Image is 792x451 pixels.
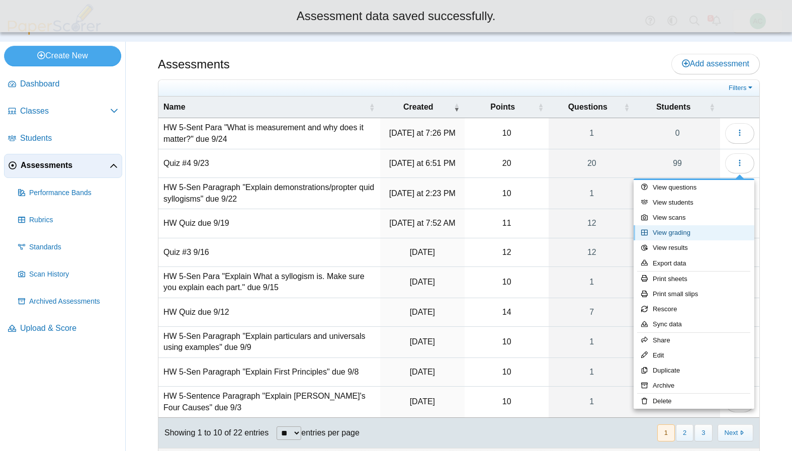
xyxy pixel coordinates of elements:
td: 10 [465,327,549,358]
span: Name [163,102,367,113]
button: 3 [694,424,712,441]
a: 12 [549,209,635,237]
a: Rescore [634,302,754,317]
a: Assessments [4,154,122,178]
button: 2 [676,424,693,441]
a: Edit [634,348,754,363]
a: Performance Bands [14,181,122,205]
time: Sep 8, 2025 at 7:43 AM [410,337,435,346]
a: 1 [549,327,635,357]
a: Archive [634,378,754,393]
a: View questions [634,180,754,195]
a: Print sheets [634,272,754,287]
a: Delete [634,394,754,409]
td: 11 [465,209,549,238]
span: Add assessment [682,59,749,68]
a: Share [634,333,754,348]
div: Assessment data saved successfully. [8,8,784,25]
time: Sep 2, 2025 at 7:50 AM [410,397,435,406]
span: Name : Activate to sort [369,102,375,112]
td: HW 5-Sent Para "What is measurement and why does it matter?" due 9/24 [158,118,380,149]
button: 1 [657,424,675,441]
a: 1 [549,178,635,209]
a: Dashboard [4,72,122,97]
span: Questions [554,102,622,113]
a: View scans [634,210,754,225]
a: Students [4,127,122,151]
a: 1 [549,267,635,298]
td: 10 [465,178,549,209]
span: Points : Activate to sort [538,102,544,112]
a: Archived Assessments [14,290,122,314]
td: 10 [465,387,549,418]
a: 20 [549,149,635,177]
span: Created [385,102,452,113]
a: Export data [634,256,754,271]
span: Classes [20,106,110,117]
div: Showing 1 to 10 of 22 entries [158,418,269,448]
a: View results [634,240,754,255]
a: 12 [549,238,635,266]
td: 14 [465,298,549,327]
span: Assessments [21,160,110,171]
span: Questions : Activate to sort [624,102,630,112]
time: Sep 5, 2025 at 7:45 AM [410,368,435,376]
td: HW 5-Sen Paragraph "Explain particulars and universals using examples" due 9/9 [158,327,380,358]
a: Duplicate [634,363,754,378]
span: Dashboard [20,78,118,89]
time: Sep 11, 2025 at 7:41 AM [410,308,435,316]
a: 1 [549,358,635,386]
td: 10 [465,118,549,149]
a: 0 [635,118,720,149]
time: Sep 18, 2025 at 7:52 AM [389,219,455,227]
td: 10 [465,358,549,387]
a: Filters [726,83,757,93]
a: 1 [549,387,635,417]
td: HW Quiz due 9/19 [158,209,380,238]
a: Sync data [634,317,754,332]
h1: Assessments [158,56,230,73]
a: Print small slips [634,287,754,302]
a: Add assessment [671,54,760,74]
a: PaperScorer [4,28,105,36]
td: HW 5-Sentence Paragraph "Explain [PERSON_NAME]'s Four Causes" due 9/3 [158,387,380,418]
a: 1 [549,118,635,149]
td: HW 5-Sen Paragraph "Explain First Principles" due 9/8 [158,358,380,387]
span: Students [20,133,118,144]
span: Scan History [29,269,118,280]
time: Sep 11, 2025 at 10:43 AM [410,278,435,286]
a: Scan History [14,262,122,287]
span: Upload & Score [20,323,118,334]
time: Sep 16, 2025 at 7:53 AM [410,248,435,256]
span: Students [640,102,707,113]
button: Next [718,424,753,441]
a: Classes [4,100,122,124]
span: Archived Assessments [29,297,118,307]
time: Sep 22, 2025 at 7:26 PM [389,129,456,137]
span: Standards [29,242,118,252]
a: 7 [549,298,635,326]
td: 12 [465,238,549,267]
span: Students : Activate to sort [709,102,715,112]
label: entries per page [301,428,360,437]
span: Points [470,102,536,113]
td: Quiz #4 9/23 [158,149,380,178]
td: 20 [465,149,549,178]
a: Upload & Score [4,317,122,341]
span: Rubrics [29,215,118,225]
a: View grading [634,225,754,240]
td: HW Quiz due 9/12 [158,298,380,327]
td: 10 [465,267,549,298]
span: Performance Bands [29,188,118,198]
time: Sep 22, 2025 at 6:51 PM [389,159,456,167]
a: 99 [635,149,720,177]
a: Standards [14,235,122,259]
span: Created : Activate to remove sorting [454,102,460,112]
a: Create New [4,46,121,66]
a: Rubrics [14,208,122,232]
time: Sep 18, 2025 at 2:23 PM [389,189,456,198]
td: Quiz #3 9/16 [158,238,380,267]
a: View students [634,195,754,210]
td: HW 5-Sen Para "Explain What a syllogism is. Make sure you explain each part." due 9/15 [158,267,380,298]
td: HW 5-Sen Paragraph "Explain demonstrations/propter quid syllogisms" due 9/22 [158,178,380,209]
